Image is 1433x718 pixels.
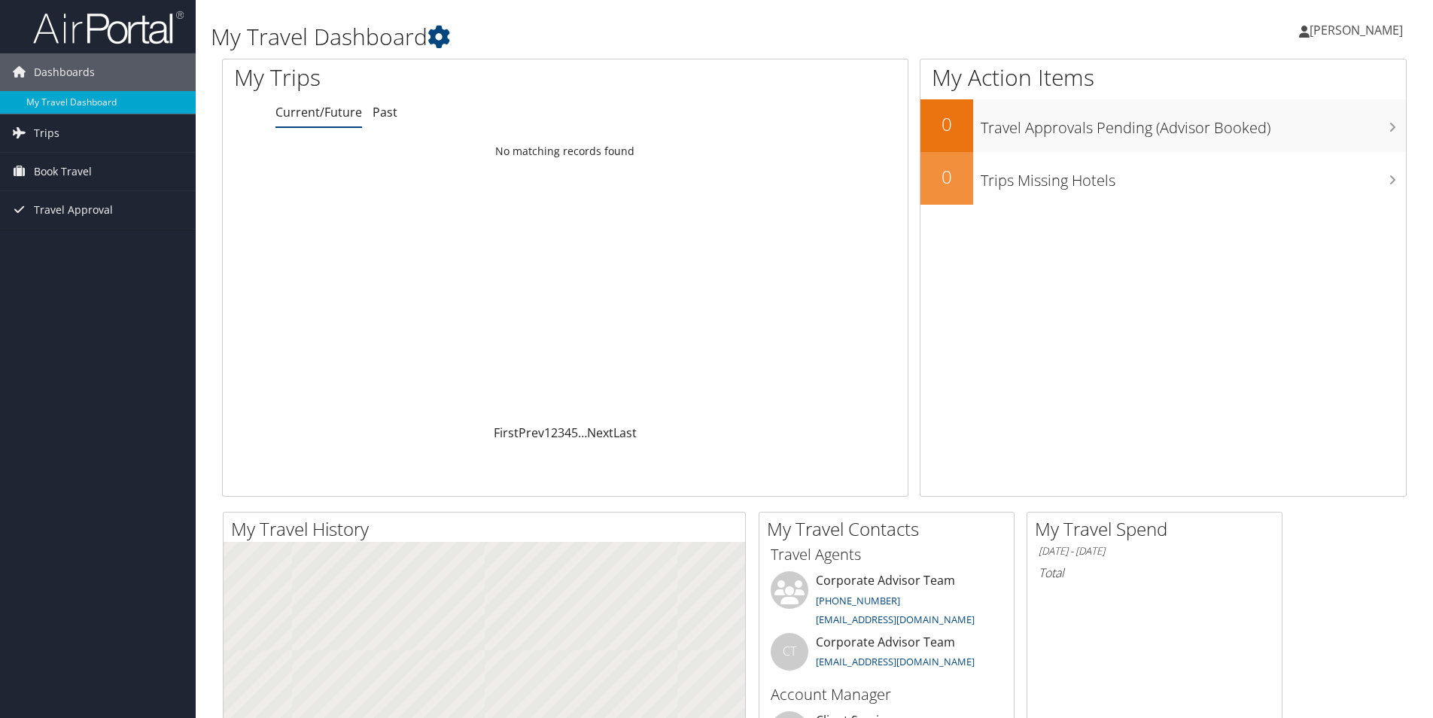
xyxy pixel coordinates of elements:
[1310,22,1403,38] span: [PERSON_NAME]
[771,633,808,671] div: CT
[816,655,975,668] a: [EMAIL_ADDRESS][DOMAIN_NAME]
[771,544,1002,565] h3: Travel Agents
[544,424,551,441] a: 1
[981,110,1406,138] h3: Travel Approvals Pending (Advisor Booked)
[1039,564,1270,581] h6: Total
[1039,544,1270,558] h6: [DATE] - [DATE]
[34,191,113,229] span: Travel Approval
[767,516,1014,542] h2: My Travel Contacts
[34,53,95,91] span: Dashboards
[1035,516,1282,542] h2: My Travel Spend
[373,104,397,120] a: Past
[33,10,184,45] img: airportal-logo.png
[578,424,587,441] span: …
[558,424,564,441] a: 3
[771,684,1002,705] h3: Account Manager
[211,21,1015,53] h1: My Travel Dashboard
[519,424,544,441] a: Prev
[816,613,975,626] a: [EMAIL_ADDRESS][DOMAIN_NAME]
[816,594,900,607] a: [PHONE_NUMBER]
[223,138,908,165] td: No matching records found
[920,62,1406,93] h1: My Action Items
[981,163,1406,191] h3: Trips Missing Hotels
[763,571,1010,633] li: Corporate Advisor Team
[763,633,1010,682] li: Corporate Advisor Team
[34,153,92,190] span: Book Travel
[920,99,1406,152] a: 0Travel Approvals Pending (Advisor Booked)
[587,424,613,441] a: Next
[920,111,973,137] h2: 0
[34,114,59,152] span: Trips
[1299,8,1418,53] a: [PERSON_NAME]
[920,152,1406,205] a: 0Trips Missing Hotels
[613,424,637,441] a: Last
[920,164,973,190] h2: 0
[494,424,519,441] a: First
[571,424,578,441] a: 5
[234,62,611,93] h1: My Trips
[551,424,558,441] a: 2
[564,424,571,441] a: 4
[275,104,362,120] a: Current/Future
[231,516,745,542] h2: My Travel History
